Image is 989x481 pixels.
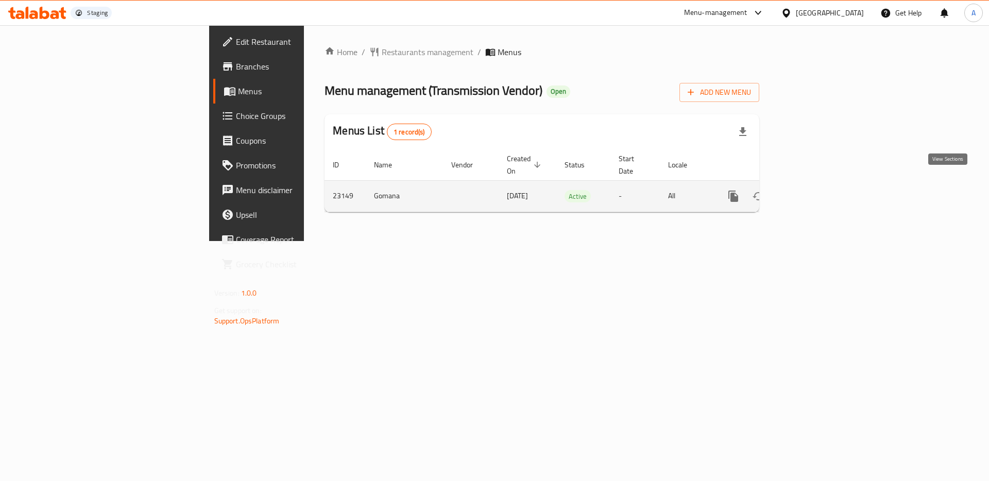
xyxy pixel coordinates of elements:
[214,286,240,300] span: Version:
[213,104,374,128] a: Choice Groups
[213,54,374,79] a: Branches
[213,79,374,104] a: Menus
[478,46,481,58] li: /
[213,178,374,202] a: Menu disclaimer
[236,110,366,122] span: Choice Groups
[507,189,528,202] span: [DATE]
[387,127,431,137] span: 1 record(s)
[366,180,443,212] td: Gomana
[565,159,598,171] span: Status
[547,87,570,96] span: Open
[325,79,542,102] span: Menu management ( Transmission Vendor )
[236,36,366,48] span: Edit Restaurant
[374,159,405,171] span: Name
[213,202,374,227] a: Upsell
[565,191,591,202] span: Active
[236,209,366,221] span: Upsell
[236,233,366,246] span: Coverage Report
[679,83,759,102] button: Add New Menu
[660,180,713,212] td: All
[236,60,366,73] span: Branches
[236,134,366,147] span: Coupons
[238,85,366,97] span: Menus
[236,258,366,270] span: Grocery Checklist
[213,252,374,277] a: Grocery Checklist
[213,227,374,252] a: Coverage Report
[214,314,280,328] a: Support.OpsPlatform
[684,7,747,19] div: Menu-management
[213,29,374,54] a: Edit Restaurant
[713,149,828,181] th: Actions
[746,184,771,209] button: Change Status
[688,86,751,99] span: Add New Menu
[971,7,976,19] span: A
[507,152,544,177] span: Created On
[721,184,746,209] button: more
[451,159,486,171] span: Vendor
[214,304,262,317] span: Get support on:
[333,123,431,140] h2: Menus List
[498,46,521,58] span: Menus
[87,9,108,17] div: Staging
[382,46,473,58] span: Restaurants management
[369,46,473,58] a: Restaurants management
[213,153,374,178] a: Promotions
[241,286,257,300] span: 1.0.0
[619,152,647,177] span: Start Date
[236,184,366,196] span: Menu disclaimer
[325,149,828,212] table: enhanced table
[333,159,352,171] span: ID
[547,85,570,98] div: Open
[796,7,864,19] div: [GEOGRAPHIC_DATA]
[236,159,366,171] span: Promotions
[730,119,755,144] div: Export file
[565,190,591,202] div: Active
[213,128,374,153] a: Coupons
[387,124,432,140] div: Total records count
[325,46,759,58] nav: breadcrumb
[668,159,701,171] span: Locale
[610,180,660,212] td: -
